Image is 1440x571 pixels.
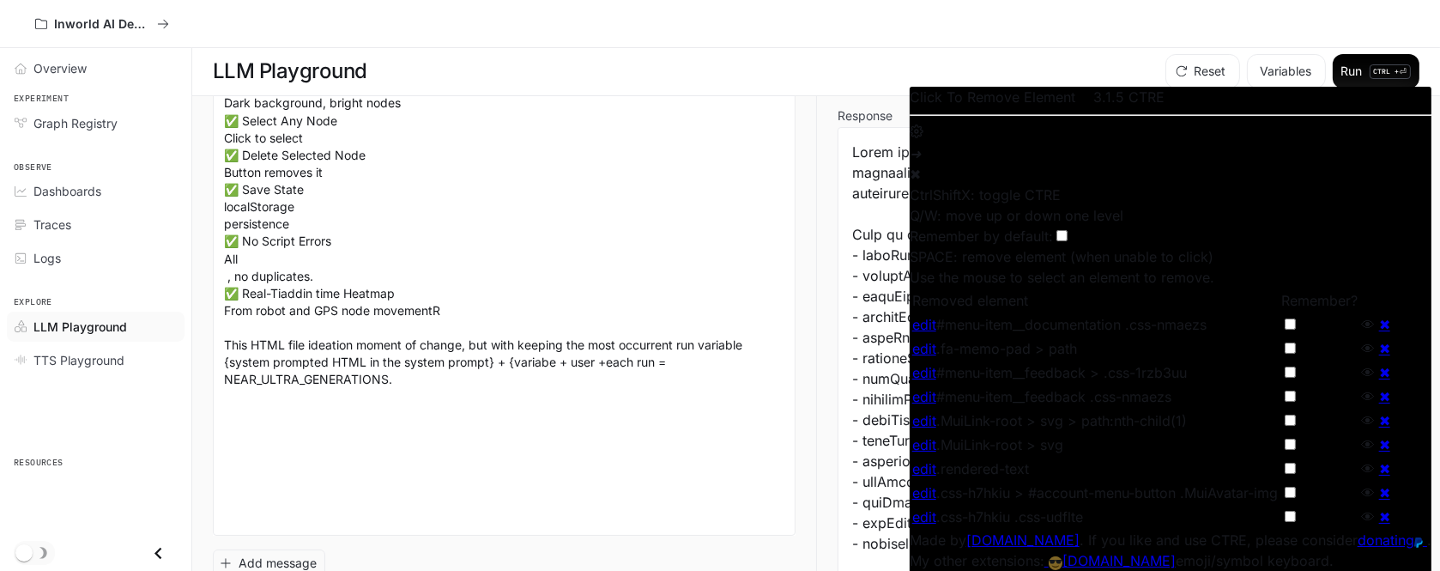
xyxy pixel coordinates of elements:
button: Variables [1247,54,1326,88]
span: LLM Playground [33,318,127,336]
button: All workspaces [27,7,177,41]
span: Overview [33,59,87,77]
span: Logs [33,249,61,267]
button: Close drawer [139,536,178,571]
button: RunCTRL +⏎ [1333,54,1419,88]
a: TTS Playground [7,345,185,375]
a: Documentation [7,472,185,500]
h1: LLM Playground [213,54,367,88]
a: Feedback [7,503,185,531]
button: Reset [1165,54,1240,88]
a: Dashboards [7,176,185,206]
a: Logs [7,243,185,273]
a: Graph Registry [7,108,185,138]
span: Traces [33,216,71,234]
a: LLM Playground [7,312,185,342]
h5: Response [838,110,1419,122]
a: Traces [7,210,185,240]
p: CTRL + [1374,66,1400,76]
span: Dashboards [33,182,101,200]
p: ⏎ [1370,64,1411,79]
span: Dark mode toggle [15,543,33,562]
a: Overview [7,53,185,83]
p: Inworld AI Demos [54,17,150,32]
span: Graph Registry [33,114,118,132]
span: TTS Playground [33,351,124,369]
